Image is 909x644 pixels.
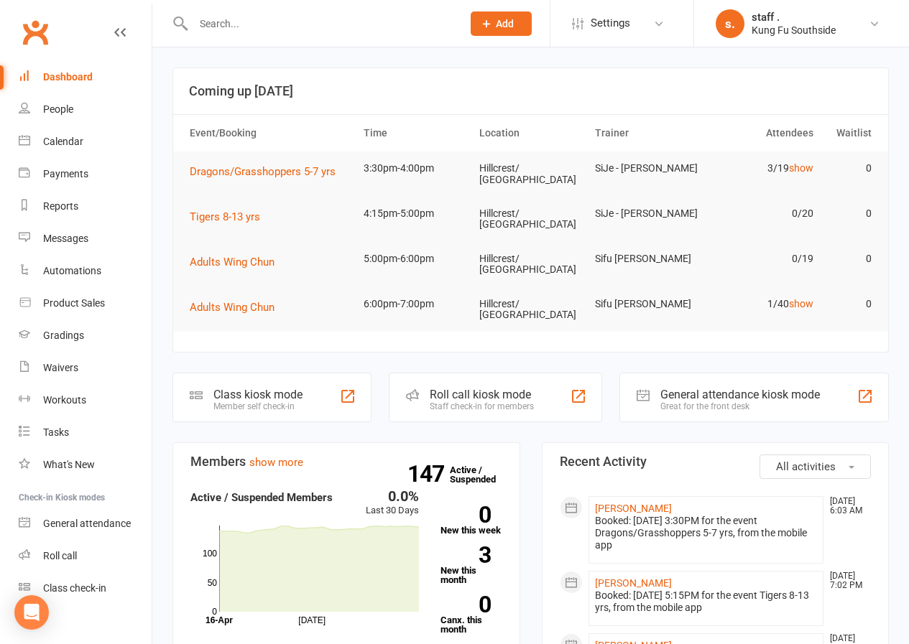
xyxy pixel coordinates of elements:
[19,508,152,540] a: General attendance kiosk mode
[190,301,274,314] span: Adults Wing Chun
[19,190,152,223] a: Reports
[820,151,878,185] td: 0
[366,489,419,503] div: 0.0%
[473,287,589,332] td: Hillcrest/ [GEOGRAPHIC_DATA]
[595,503,672,514] a: [PERSON_NAME]
[776,460,836,473] span: All activities
[43,550,77,561] div: Roll call
[471,11,532,36] button: Add
[820,287,878,321] td: 0
[820,197,878,230] td: 0
[19,223,152,255] a: Messages
[589,242,704,276] td: Sifu [PERSON_NAME]
[560,454,872,469] h3: Recent Activity
[591,7,630,39] span: Settings
[43,200,78,212] div: Reports
[357,242,473,276] td: 5:00pm-6:00pm
[43,71,93,83] div: Dashboard
[19,126,152,158] a: Calendar
[189,84,872,98] h3: Coming up [DATE]
[473,242,589,287] td: Hillcrest/ [GEOGRAPHIC_DATA]
[704,115,820,151] th: Attendees
[190,256,274,269] span: Adults Wing Chun
[43,168,88,179] div: Payments
[704,287,820,321] td: 1/40
[440,506,502,535] a: 0New this week
[704,197,820,230] td: 0/20
[595,577,672,589] a: [PERSON_NAME]
[357,197,473,230] td: 4:15pm-5:00pm
[430,388,534,401] div: Roll call kiosk mode
[190,454,502,469] h3: Members
[19,352,152,384] a: Waivers
[190,253,285,271] button: Adults Wing Chun
[190,208,270,225] button: Tigers 8-13 yrs
[430,401,534,411] div: Staff check-in for members
[704,242,820,276] td: 0/19
[357,151,473,185] td: 3:30pm-4:00pm
[789,298,813,309] a: show
[440,544,491,566] strong: 3
[43,265,101,276] div: Automations
[407,463,450,485] strong: 147
[473,151,589,197] td: Hillcrest/ [GEOGRAPHIC_DATA]
[752,11,836,24] div: staff .
[473,197,589,242] td: Hillcrest/ [GEOGRAPHIC_DATA]
[249,456,303,469] a: show more
[440,594,491,615] strong: 0
[19,287,152,319] a: Product Sales
[190,210,260,223] span: Tigers 8-13 yrs
[473,115,589,151] th: Location
[589,151,704,185] td: SiJe - [PERSON_NAME]
[366,489,419,518] div: Last 30 Days
[19,93,152,126] a: People
[820,242,878,276] td: 0
[760,454,871,479] button: All activities
[820,115,878,151] th: Waitlist
[19,449,152,481] a: What's New
[17,14,53,50] a: Clubworx
[43,426,69,438] div: Tasks
[19,61,152,93] a: Dashboard
[19,384,152,416] a: Workouts
[789,162,813,174] a: show
[190,163,346,180] button: Dragons/Grasshoppers 5-7 yrs
[19,572,152,605] a: Class kiosk mode
[660,388,820,401] div: General attendance kiosk mode
[43,518,131,529] div: General attendance
[704,151,820,185] td: 3/19
[43,103,73,115] div: People
[589,115,704,151] th: Trainer
[43,136,83,147] div: Calendar
[43,394,86,406] div: Workouts
[183,115,357,151] th: Event/Booking
[43,582,106,594] div: Class check-in
[19,416,152,449] a: Tasks
[589,197,704,230] td: SiJe - [PERSON_NAME]
[19,540,152,572] a: Roll call
[660,401,820,411] div: Great for the front desk
[190,491,333,504] strong: Active / Suspended Members
[43,459,95,470] div: What's New
[823,497,870,515] time: [DATE] 6:03 AM
[450,454,513,495] a: 147Active / Suspended
[19,158,152,190] a: Payments
[589,287,704,321] td: Sifu [PERSON_NAME]
[716,9,744,38] div: s.
[496,18,514,29] span: Add
[43,330,84,341] div: Gradings
[752,24,836,37] div: Kung Fu Southside
[213,388,303,401] div: Class kiosk mode
[190,165,336,178] span: Dragons/Grasshoppers 5-7 yrs
[823,571,870,590] time: [DATE] 7:02 PM
[357,115,473,151] th: Time
[19,255,152,287] a: Automations
[440,546,502,584] a: 3New this month
[14,595,49,630] div: Open Intercom Messenger
[440,504,491,526] strong: 0
[440,596,502,634] a: 0Canx. this month
[43,233,88,244] div: Messages
[190,299,285,316] button: Adults Wing Chun
[43,297,105,309] div: Product Sales
[213,401,303,411] div: Member self check-in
